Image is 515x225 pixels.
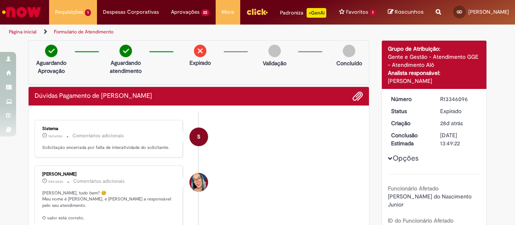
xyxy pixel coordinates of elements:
time: 01/08/2025 14:49:19 [440,120,463,127]
span: 1 [85,9,91,16]
span: Despesas Corporativas [103,8,159,16]
span: GD [457,9,462,14]
ul: Trilhas de página [6,25,337,39]
img: ServiceNow [1,4,42,20]
span: Aprovações [171,8,200,16]
div: System [190,128,208,146]
a: Formulário de Atendimento [54,29,113,35]
span: 28d atrás [440,120,463,127]
div: [DATE] 13:49:22 [440,131,478,147]
dt: Criação [385,119,435,127]
img: check-circle-green.png [119,45,132,57]
div: 01/08/2025 14:49:19 [440,119,478,127]
time: 13/08/2025 11:18:16 [48,134,62,138]
p: Expirado [190,59,211,67]
img: img-circle-grey.png [268,45,281,57]
span: More [222,8,234,16]
dt: Conclusão Estimada [385,131,435,147]
img: check-circle-green.png [45,45,58,57]
div: [PERSON_NAME] [388,77,481,85]
dt: Número [385,95,435,103]
div: Sistema [42,126,176,131]
p: Concluído [336,59,362,67]
div: Grupo de Atribuição: [388,45,481,53]
span: Rascunhos [395,8,424,16]
p: Validação [263,59,286,67]
div: [PERSON_NAME] [42,172,176,177]
span: 16d atrás [48,134,62,138]
button: Adicionar anexos [352,91,363,101]
div: Padroniza [280,8,326,18]
div: R13346096 [440,95,478,103]
time: 05/08/2025 14:18:16 [48,179,63,184]
span: Favoritos [346,8,368,16]
div: Maira Priscila Da Silva Arnaldo [190,173,208,192]
span: [PERSON_NAME] do Nascimento Junior [388,193,473,208]
p: Solicitação encerrada por falta de interatividade do solicitante. [42,144,176,151]
img: img-circle-grey.png [343,45,355,57]
dt: Status [385,107,435,115]
b: ID do Funcionário Afetado [388,217,453,224]
div: Expirado [440,107,478,115]
a: Página inicial [9,29,37,35]
span: 24d atrás [48,179,63,184]
div: Gente e Gestão - Atendimento GGE - Atendimento Alô [388,53,481,69]
img: click_logo_yellow_360x200.png [246,6,268,18]
h2: Dúvidas Pagamento de Salário Histórico de tíquete [35,93,152,100]
p: +GenAi [307,8,326,18]
small: Comentários adicionais [73,178,125,185]
a: Rascunhos [388,8,424,16]
small: Comentários adicionais [72,132,124,139]
span: Requisições [55,8,83,16]
p: Aguardando atendimento [106,59,145,75]
span: 22 [201,9,210,16]
div: Analista responsável: [388,69,481,77]
p: Aguardando Aprovação [32,59,71,75]
span: S [197,127,200,147]
span: 1 [370,9,376,16]
span: [PERSON_NAME] [468,8,509,15]
img: remove.png [194,45,206,57]
b: Funcionário Afetado [388,185,439,192]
